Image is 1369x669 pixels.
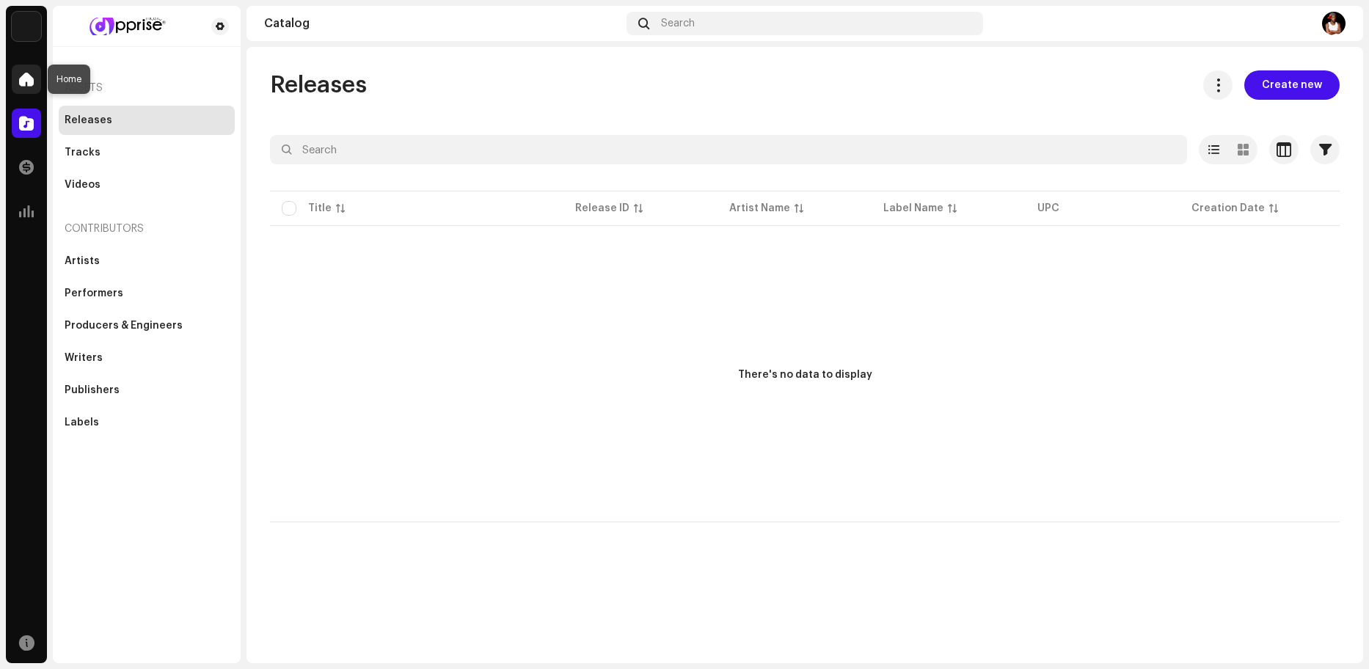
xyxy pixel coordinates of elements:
[65,179,101,191] div: Videos
[59,70,235,106] re-a-nav-header: Assets
[65,288,123,299] div: Performers
[1244,70,1340,100] button: Create new
[1262,70,1322,100] span: Create new
[65,417,99,428] div: Labels
[59,211,235,246] re-a-nav-header: Contributors
[738,368,872,383] div: There's no data to display
[59,311,235,340] re-m-nav-item: Producers & Engineers
[59,279,235,308] re-m-nav-item: Performers
[264,18,621,29] div: Catalog
[59,376,235,405] re-m-nav-item: Publishers
[65,114,112,126] div: Releases
[270,135,1187,164] input: Search
[65,320,183,332] div: Producers & Engineers
[59,343,235,373] re-m-nav-item: Writers
[1322,12,1346,35] img: f51a172b-ff20-4908-9c39-ece25e0664b7
[65,255,100,267] div: Artists
[12,12,41,41] img: 1c16f3de-5afb-4452-805d-3f3454e20b1b
[59,408,235,437] re-m-nav-item: Labels
[270,70,367,100] span: Releases
[59,106,235,135] re-m-nav-item: Releases
[59,138,235,167] re-m-nav-item: Tracks
[65,384,120,396] div: Publishers
[59,170,235,200] re-m-nav-item: Videos
[65,18,188,35] img: 9735bdd7-cfd5-46c3-b821-837d9d3475c2
[661,18,695,29] span: Search
[65,352,103,364] div: Writers
[65,147,101,158] div: Tracks
[59,246,235,276] re-m-nav-item: Artists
